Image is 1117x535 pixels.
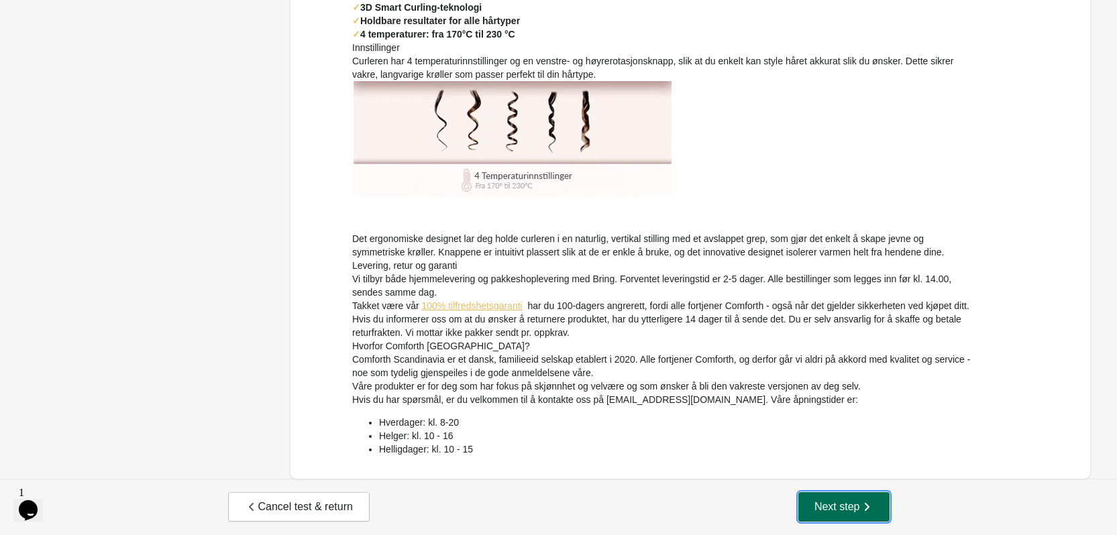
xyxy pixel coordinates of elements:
[352,15,520,26] strong: Holdbare resultater for alle hårtyper
[352,379,976,393] p: Våre produkter er for deg som har fokus på skjønnhet og velvære og som ønsker å bli den vakreste ...
[352,339,976,353] h5: Hvorfor Comforth [GEOGRAPHIC_DATA]?
[352,2,360,13] span: ✓
[352,233,944,257] span: Det ergonomiske designet lar deg holde curleren i en naturlig, vertikal stilling med et avslappet...
[352,29,360,40] span: ✓
[379,429,976,442] li: Helger: kl. 10 - 16
[352,274,951,298] span: Vi tilbyr både hjemmelevering og pakkeshoplevering med Bring. Forventet leveringstid er 2-5 dager...
[13,481,56,522] iframe: chat widget
[352,15,360,26] span: ✓
[814,500,873,514] span: Next step
[352,54,976,81] p: Curleren har 4 temperaturinnstillinger og en venstre- og høyrerotasjonsknapp, slik at du enkelt k...
[352,393,976,406] p: Hvis du har spørsmål, er du velkommen til å kontakte oss på [EMAIL_ADDRESS][DOMAIN_NAME]. Våre åp...
[421,300,522,311] a: 100% tilfredshetsgaranti
[352,81,674,204] img: IndstillingerCurler.png
[352,353,976,379] p: Comforth Scandinavia er et dansk, familieeid selskap etablert i 2020. Alle fortjener Comforth, og...
[379,416,976,429] li: Hverdager: kl. 8-20
[352,299,976,339] p: Takket være vår har du 100-dagers angrerett, fordi alle fortjener Comforth - også når det gjelder...
[352,41,976,54] h5: Innstillinger
[352,259,976,272] h5: Levering, retur og garanti
[245,500,353,514] span: Cancel test & return
[379,442,976,456] li: Helligdager: kl. 10 - 15
[798,492,890,522] button: Next step
[352,2,482,13] strong: 3D Smart Curling-teknologi
[352,29,515,40] strong: 4 temperaturer: fra 170 °C til 230 °C
[228,492,370,522] button: Cancel test & return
